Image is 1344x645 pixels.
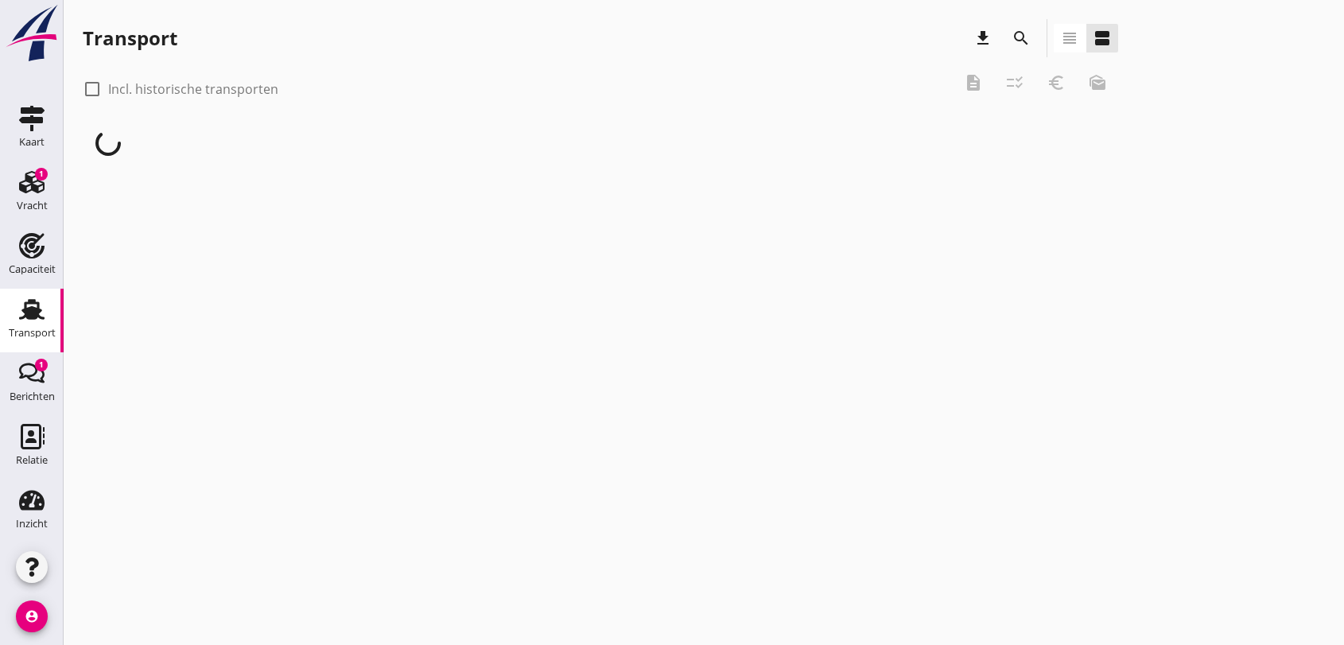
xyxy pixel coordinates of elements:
[19,137,45,147] div: Kaart
[9,328,56,338] div: Transport
[16,519,48,529] div: Inzicht
[3,4,60,63] img: logo-small.a267ee39.svg
[1060,29,1079,48] i: view_headline
[16,455,48,465] div: Relatie
[83,25,177,51] div: Transport
[108,81,278,97] label: Incl. historische transporten
[1012,29,1031,48] i: search
[17,200,48,211] div: Vracht
[1093,29,1112,48] i: view_agenda
[16,600,48,632] i: account_circle
[35,359,48,371] div: 1
[35,168,48,181] div: 1
[9,264,56,274] div: Capaciteit
[973,29,992,48] i: download
[10,391,55,402] div: Berichten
